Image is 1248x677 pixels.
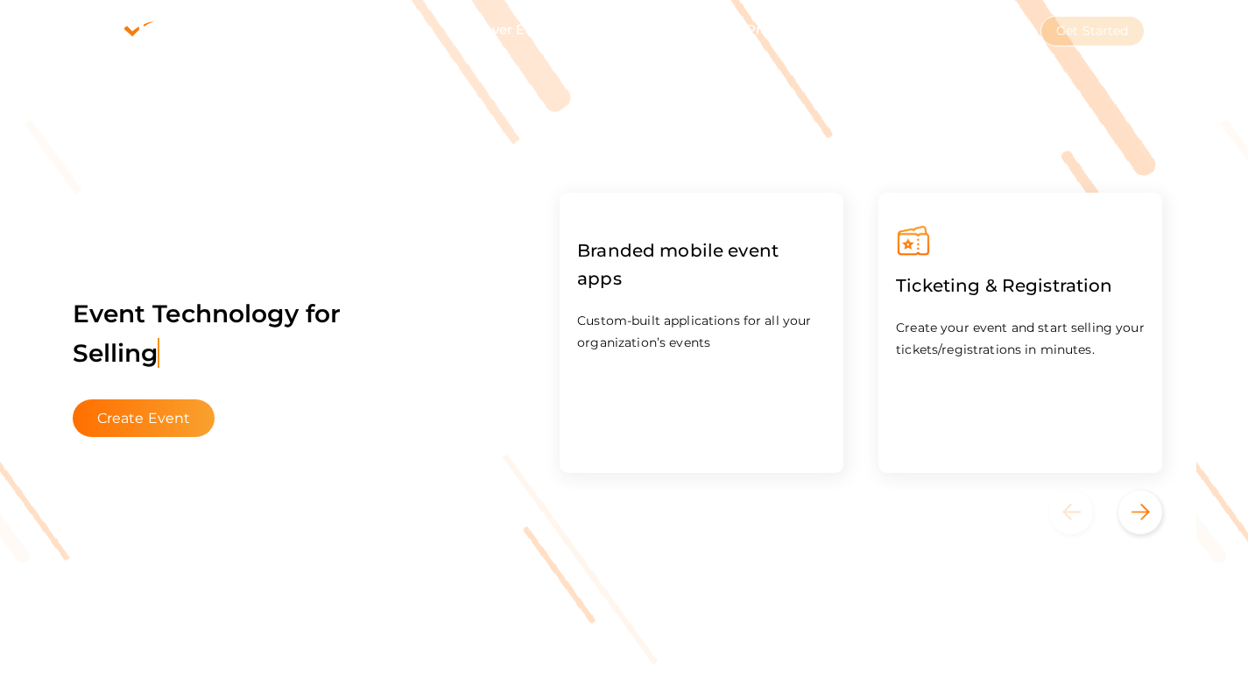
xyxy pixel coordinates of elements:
a: Login [955,21,994,38]
button: How it works [605,14,702,46]
p: Custom-built applications for all your organization’s events [577,345,826,389]
button: Create Event [73,399,215,437]
label: Event Technology for [73,272,342,395]
button: Next [1118,490,1162,534]
button: Previous [1049,490,1115,534]
label: Branded mobile event apps [577,258,826,341]
p: Create your event and start selling your tickets/registrations in minutes. [896,317,1145,361]
label: Ticketing & Registration [896,258,1112,313]
button: Get Started [1040,16,1145,46]
a: Pricing [746,14,794,46]
span: Selling [73,338,160,368]
a: Branded mobile event apps [577,307,826,323]
a: Discover Events [454,14,561,46]
a: Ticketing & Registration [896,279,1112,295]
